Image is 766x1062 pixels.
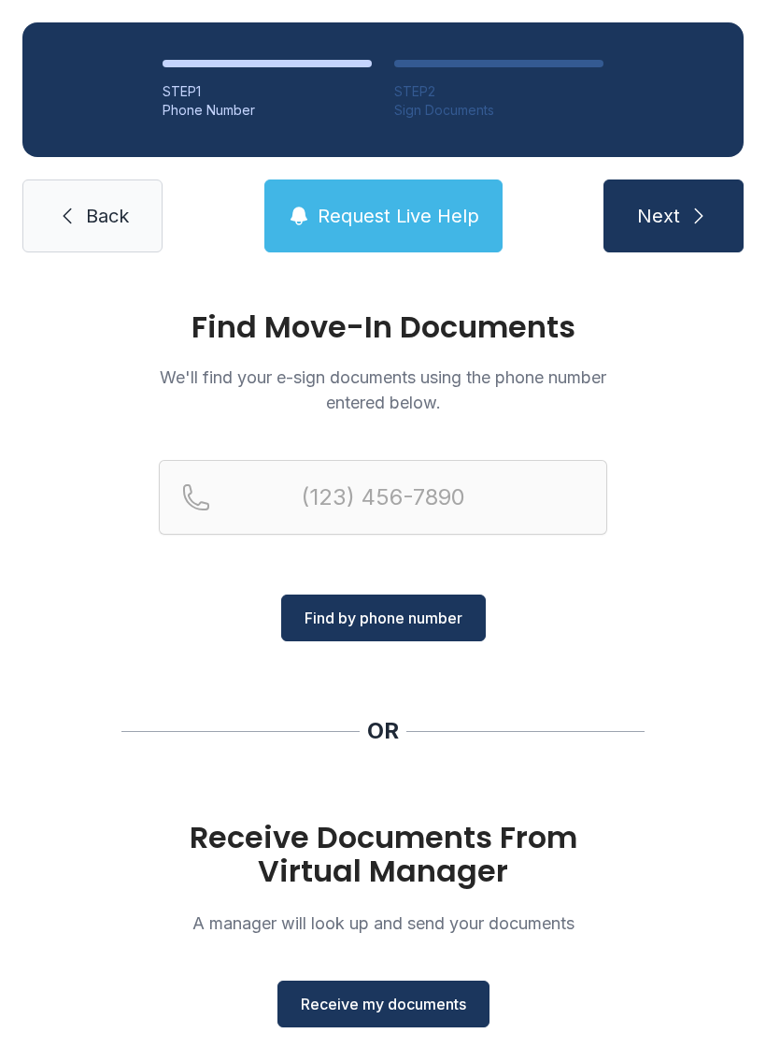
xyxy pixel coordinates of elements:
[301,993,466,1015] span: Receive my documents
[159,312,607,342] h1: Find Move-In Documents
[163,82,372,101] div: STEP 1
[159,911,607,936] p: A manager will look up and send your documents
[159,821,607,888] h1: Receive Documents From Virtual Manager
[394,101,603,120] div: Sign Documents
[637,203,680,229] span: Next
[86,203,129,229] span: Back
[305,607,462,629] span: Find by phone number
[163,101,372,120] div: Phone Number
[318,203,479,229] span: Request Live Help
[367,716,399,746] div: OR
[394,82,603,101] div: STEP 2
[159,460,607,535] input: Reservation phone number
[159,365,607,415] p: We'll find your e-sign documents using the phone number entered below.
